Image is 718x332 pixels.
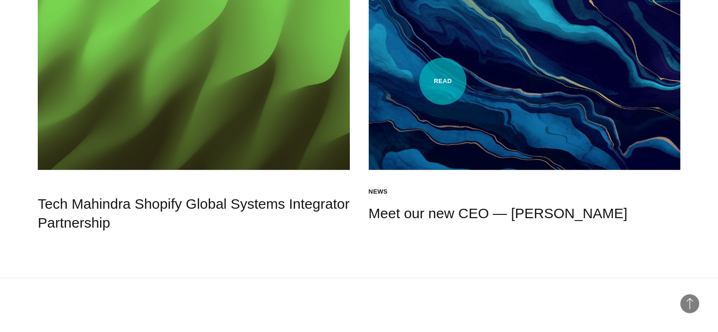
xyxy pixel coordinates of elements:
h4: Meet our new CEO — [PERSON_NAME] [369,204,681,223]
button: Back to Top [680,294,699,313]
h4: Tech Mahindra Shopify Global Systems Integrator Partnership [38,195,350,232]
div: News [369,187,388,196]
